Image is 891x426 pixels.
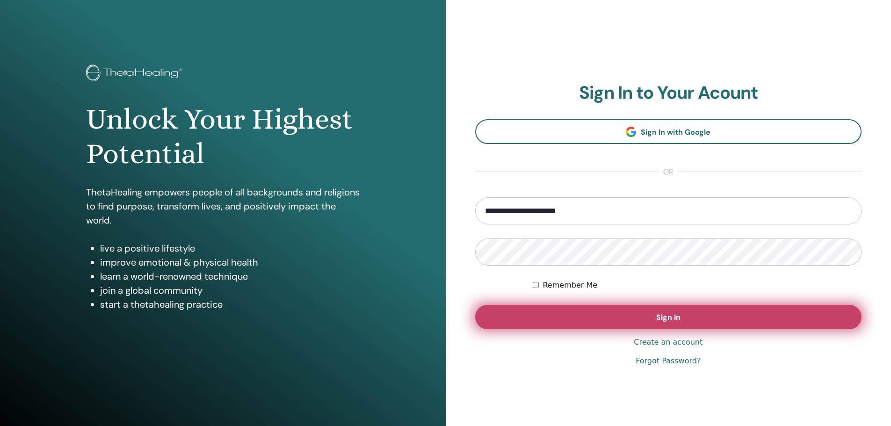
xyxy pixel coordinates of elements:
li: learn a world-renowned technique [100,269,360,283]
li: start a thetahealing practice [100,297,360,311]
label: Remember Me [543,280,597,291]
a: Sign In with Google [475,119,862,144]
p: ThetaHealing empowers people of all backgrounds and religions to find purpose, transform lives, a... [86,185,360,227]
span: Sign In with Google [641,127,710,137]
span: or [659,166,678,178]
button: Sign In [475,305,862,329]
div: Keep me authenticated indefinitely or until I manually logout [533,280,862,291]
li: join a global community [100,283,360,297]
a: Create an account [634,337,703,348]
li: live a positive lifestyle [100,241,360,255]
h1: Unlock Your Highest Potential [86,102,360,172]
h2: Sign In to Your Acount [475,82,862,104]
span: Sign In [656,312,681,322]
a: Forgot Password? [636,355,701,367]
li: improve emotional & physical health [100,255,360,269]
